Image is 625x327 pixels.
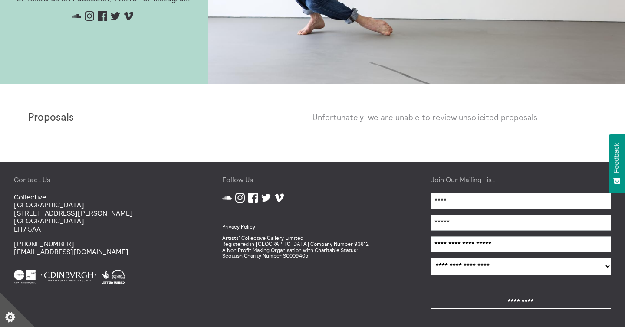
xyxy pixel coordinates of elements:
a: Privacy Policy [222,223,255,230]
h4: Contact Us [14,176,194,183]
strong: Proposals [28,112,74,123]
img: Creative Scotland [14,270,36,284]
button: Feedback - Show survey [609,134,625,193]
span: Feedback [613,143,621,173]
a: [EMAIL_ADDRESS][DOMAIN_NAME] [14,247,128,256]
img: City Of Edinburgh Council White [41,270,96,284]
h4: Join Our Mailing List [431,176,611,183]
p: Artists' Collective Gallery Limited Registered in [GEOGRAPHIC_DATA] Company Number 93812 A Non Pr... [222,235,403,259]
img: Heritage Lottery Fund [102,270,125,284]
p: [PHONE_NUMBER] [14,240,194,256]
h4: Follow Us [222,176,403,183]
p: Collective [GEOGRAPHIC_DATA] [STREET_ADDRESS][PERSON_NAME] [GEOGRAPHIC_DATA] EH7 5AA [14,193,194,233]
p: Unfortunately, we are unable to review unsolicited proposals. [312,112,597,123]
